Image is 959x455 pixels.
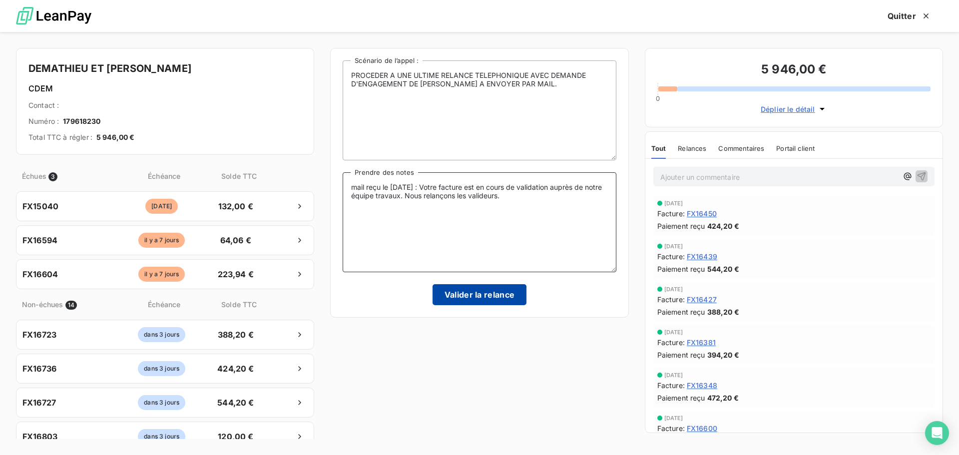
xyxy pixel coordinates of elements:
span: Paiement reçu [657,350,705,360]
span: dans 3 jours [138,429,185,444]
span: Facture : [657,251,685,262]
span: Facture : [657,380,685,391]
span: Facture : [657,294,685,305]
span: FX16736 [22,363,56,375]
span: Paiement reçu [657,307,705,317]
textarea: mail reçu le [DATE] : Votre facture est en cours de validation auprès de notre équipe travaux. No... [343,172,616,272]
span: [DATE] [664,286,683,292]
span: 424,20 € [707,221,739,231]
span: FX16723 [22,329,56,341]
span: Numéro : [28,116,59,126]
button: Déplier le détail [758,103,830,115]
span: [DATE] [664,415,683,421]
textarea: PROCEDER A UNE ULTIME RELANCE TELEPHONIQUE AVEC DEMANDE D'ENGAGEMENT DE [PERSON_NAME] A ENVOYER P... [343,60,616,160]
span: [DATE] [664,329,683,335]
span: 64,06 € [209,234,262,246]
span: Échues [22,171,46,181]
span: dans 3 jours [138,395,185,410]
span: FX15040 [22,200,58,212]
span: Facture : [657,423,685,434]
span: 472,20 € [707,393,739,403]
img: logo LeanPay [16,2,91,30]
span: 544,20 € [209,397,262,409]
span: 388,20 € [707,307,739,317]
span: Solde TTC [213,299,265,310]
h4: DEMATHIEU ET [PERSON_NAME] [28,60,302,76]
span: [DATE] [664,243,683,249]
span: Relances [678,144,706,152]
span: 5 946,00 € [96,132,135,142]
span: 3 [48,172,57,181]
h3: 5 946,00 € [657,60,931,80]
span: Total TTC à régler : [28,132,92,142]
span: il y a 7 jours [138,233,185,248]
span: dans 3 jours [138,361,185,376]
span: Facture : [657,337,685,348]
span: Paiement reçu [657,264,705,274]
button: Quitter [876,5,943,26]
span: FX16427 [687,294,717,305]
span: FX16600 [687,423,717,434]
span: FX16439 [687,251,717,262]
span: 120,00 € [209,431,262,443]
span: 388,20 € [209,329,262,341]
span: Échéance [117,171,211,181]
span: Tout [651,144,666,152]
span: [DATE] [664,200,683,206]
span: FX16803 [22,431,57,443]
span: FX16594 [22,234,57,246]
span: Contact : [28,100,59,110]
span: FX16450 [687,208,717,219]
span: FX16604 [22,268,58,280]
span: 223,94 € [209,268,262,280]
span: Paiement reçu [657,393,705,403]
span: FX16348 [687,380,717,391]
div: Open Intercom Messenger [925,421,949,445]
h6: CDEM [28,82,302,94]
button: Valider la relance [433,284,527,305]
span: 0 [656,94,660,102]
span: Portail client [776,144,815,152]
span: FX16381 [687,337,716,348]
span: 424,20 € [209,363,262,375]
span: 179618230 [63,116,100,126]
span: Déplier le détail [761,104,815,114]
span: Commentaires [718,144,764,152]
span: il y a 7 jours [138,267,185,282]
span: 544,20 € [707,264,739,274]
span: 394,20 € [707,350,739,360]
span: [DATE] [664,372,683,378]
span: Non-échues [22,299,63,310]
span: Solde TTC [213,171,265,181]
span: Paiement reçu [657,221,705,231]
span: [DATE] [145,199,178,214]
span: FX16727 [22,397,56,409]
span: 132,00 € [209,200,262,212]
span: dans 3 jours [138,327,185,342]
span: Échéance [117,299,211,310]
span: Facture : [657,208,685,219]
span: 14 [65,301,77,310]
